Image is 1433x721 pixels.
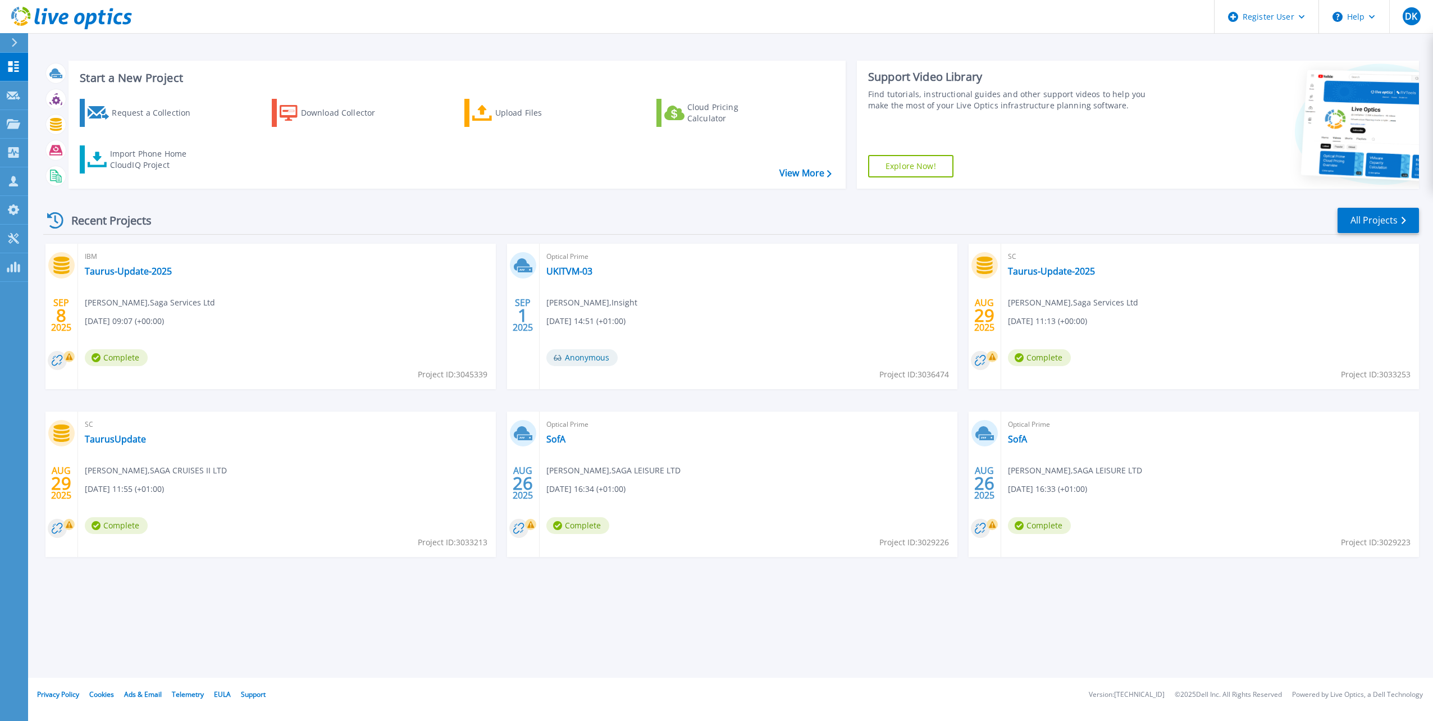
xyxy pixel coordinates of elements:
a: Upload Files [464,99,590,127]
span: Project ID: 3033213 [418,536,487,549]
a: Taurus-Update-2025 [85,266,172,277]
div: Find tutorials, instructional guides and other support videos to help you make the most of your L... [868,89,1158,111]
span: Project ID: 3036474 [879,368,949,381]
span: 26 [974,478,994,488]
div: AUG 2025 [51,463,72,504]
span: 8 [56,311,66,320]
a: Cloud Pricing Calculator [656,99,782,127]
div: SEP 2025 [512,295,533,336]
span: Complete [85,349,148,366]
a: Download Collector [272,99,397,127]
a: Ads & Email [124,690,162,699]
div: Upload Files [495,102,585,124]
span: Complete [1008,349,1071,366]
span: [PERSON_NAME] , SAGA LEISURE LTD [546,464,681,477]
div: AUG 2025 [974,463,995,504]
span: [DATE] 11:55 (+01:00) [85,483,164,495]
span: [DATE] 16:34 (+01:00) [546,483,626,495]
a: Request a Collection [80,99,205,127]
div: Support Video Library [868,70,1158,84]
span: SC [1008,250,1412,263]
span: Complete [1008,517,1071,534]
li: Powered by Live Optics, a Dell Technology [1292,691,1423,699]
div: Request a Collection [112,102,202,124]
a: SofA [546,433,565,445]
span: Project ID: 3029226 [879,536,949,549]
h3: Start a New Project [80,72,831,84]
span: [PERSON_NAME] , SAGA LEISURE LTD [1008,464,1142,477]
div: AUG 2025 [974,295,995,336]
span: [PERSON_NAME] , Saga Services Ltd [85,296,215,309]
div: Cloud Pricing Calculator [687,102,777,124]
span: Complete [85,517,148,534]
span: [DATE] 16:33 (+01:00) [1008,483,1087,495]
div: AUG 2025 [512,463,533,504]
span: Project ID: 3029223 [1341,536,1411,549]
a: Cookies [89,690,114,699]
span: Optical Prime [546,418,951,431]
span: [DATE] 14:51 (+01:00) [546,315,626,327]
a: TaurusUpdate [85,433,146,445]
a: Explore Now! [868,155,953,177]
span: [PERSON_NAME] , SAGA CRUISES II LTD [85,464,227,477]
span: Optical Prime [1008,418,1412,431]
span: 29 [974,311,994,320]
a: Support [241,690,266,699]
a: View More [779,168,832,179]
a: EULA [214,690,231,699]
a: All Projects [1338,208,1419,233]
div: Recent Projects [43,207,167,234]
span: Project ID: 3033253 [1341,368,1411,381]
li: © 2025 Dell Inc. All Rights Reserved [1175,691,1282,699]
div: Download Collector [301,102,391,124]
span: 1 [518,311,528,320]
a: Privacy Policy [37,690,79,699]
span: IBM [85,250,489,263]
span: Optical Prime [546,250,951,263]
span: [DATE] 09:07 (+00:00) [85,315,164,327]
span: Complete [546,517,609,534]
a: UKITVM-03 [546,266,592,277]
span: [PERSON_NAME] , Insight [546,296,637,309]
div: SEP 2025 [51,295,72,336]
a: Taurus-Update-2025 [1008,266,1095,277]
span: SC [85,418,489,431]
span: [DATE] 11:13 (+00:00) [1008,315,1087,327]
div: Import Phone Home CloudIQ Project [110,148,198,171]
span: Project ID: 3045339 [418,368,487,381]
span: DK [1405,12,1417,21]
a: SofA [1008,433,1027,445]
span: 29 [51,478,71,488]
span: Anonymous [546,349,618,366]
li: Version: [TECHNICAL_ID] [1089,691,1165,699]
span: 26 [513,478,533,488]
a: Telemetry [172,690,204,699]
span: [PERSON_NAME] , Saga Services Ltd [1008,296,1138,309]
